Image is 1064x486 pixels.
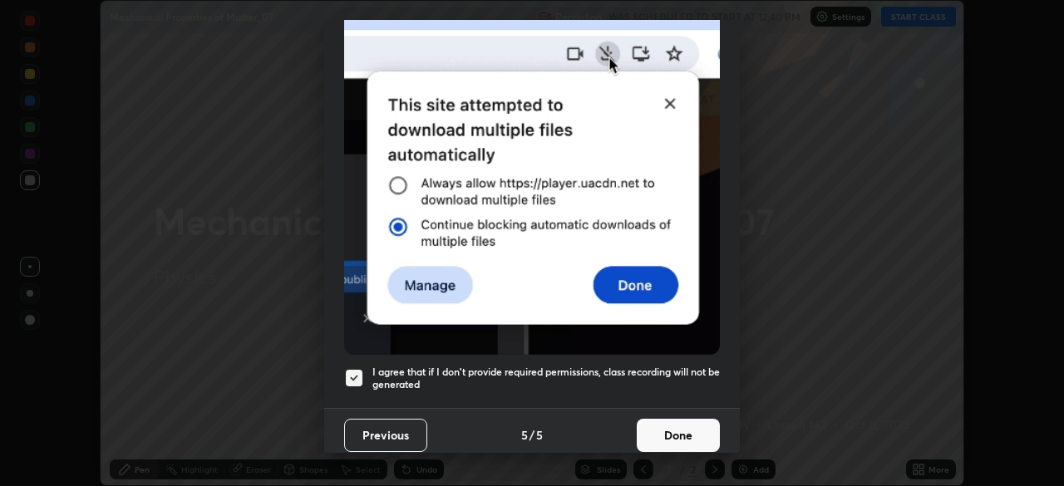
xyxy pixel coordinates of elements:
h4: / [530,426,534,444]
button: Done [637,419,720,452]
h4: 5 [536,426,543,444]
h4: 5 [521,426,528,444]
h5: I agree that if I don't provide required permissions, class recording will not be generated [372,366,720,391]
button: Previous [344,419,427,452]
